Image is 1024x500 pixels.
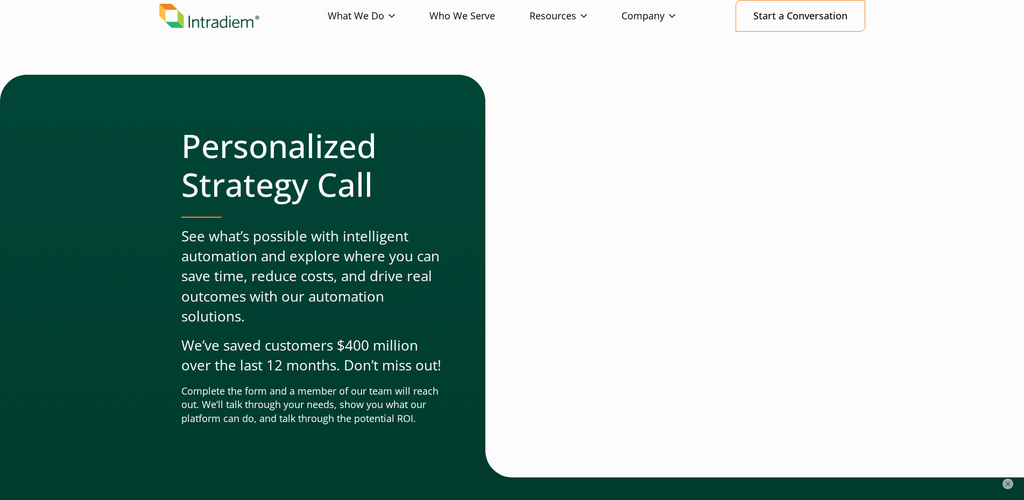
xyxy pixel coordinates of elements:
[429,1,529,32] a: Who We Serve
[159,4,259,28] img: Intradiem
[181,384,442,426] p: Complete the form and a member of our team will reach out. We’ll talk through your needs, show yo...
[181,126,442,204] h1: Personalized Strategy Call
[529,1,622,32] a: Resources
[1002,478,1013,489] button: ×
[159,4,328,28] a: Link to homepage of Intradiem
[181,226,442,327] p: See what’s possible with intelligent automation and explore where you can save time, reduce costs...
[181,335,442,376] p: We’ve saved customers $400 million over the last 12 months. Don’t miss out!
[328,1,429,32] a: What We Do
[622,1,710,32] a: Company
